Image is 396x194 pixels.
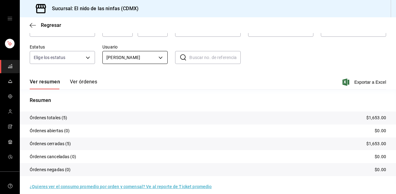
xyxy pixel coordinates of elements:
p: Órdenes abiertas (0) [30,128,70,134]
p: Resumen [30,97,386,104]
p: Órdenes totales (5) [30,115,67,121]
p: $1,653.00 [366,141,386,147]
button: Ver órdenes [70,79,97,89]
h3: Sucursal: El nido de las ninfas (CDMX) [47,5,139,12]
span: [PERSON_NAME] [106,54,156,61]
button: Ver resumen [30,79,60,89]
input: Buscar no. de referencia [189,51,240,64]
p: Órdenes cerradas (5) [30,141,71,147]
label: Usuario [102,45,168,49]
p: $1,653.00 [366,115,386,121]
p: $0.00 [375,154,386,160]
button: open drawer [7,16,12,21]
p: Órdenes negadas (0) [30,167,71,173]
a: ¿Quieres ver el consumo promedio por orden y comensal? Ve al reporte de Ticket promedio [30,184,212,189]
span: Elige los estatus [34,54,65,61]
button: Exportar a Excel [344,78,386,86]
button: Regresar [30,22,61,28]
p: $0.00 [375,167,386,173]
div: navigation tabs [30,79,97,89]
span: Regresar [41,22,61,28]
label: Estatus [30,45,95,49]
p: Órdenes canceladas (0) [30,154,76,160]
p: $0.00 [375,128,386,134]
